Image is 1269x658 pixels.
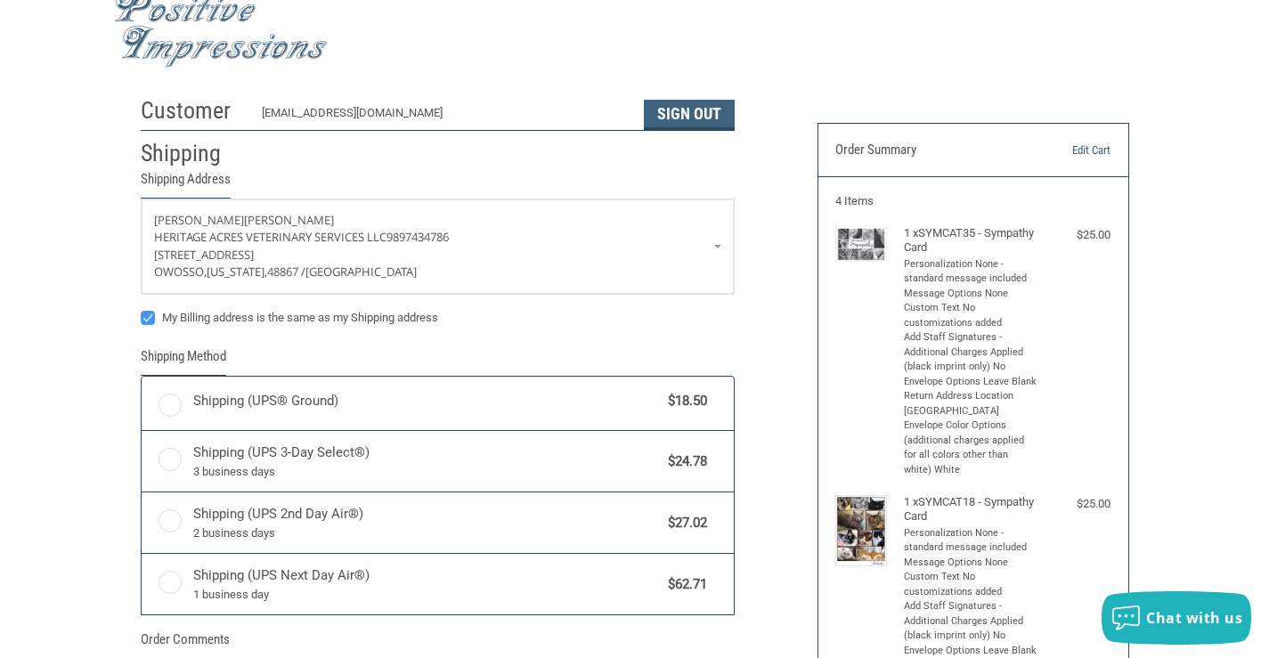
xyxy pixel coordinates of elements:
label: My Billing address is the same as my Shipping address [141,311,735,325]
h3: Order Summary [835,142,1022,159]
a: Edit Cart [1022,142,1110,159]
span: [PERSON_NAME] [244,212,334,228]
h2: Customer [141,96,245,126]
span: Owosso, [154,264,207,280]
li: Message Options None [904,287,1037,302]
span: 48867 / [267,264,305,280]
h2: Shipping [141,139,245,168]
button: Chat with us [1102,591,1251,645]
span: 9897434786 [386,229,449,245]
span: $18.50 [660,391,708,411]
div: $25.00 [1042,226,1110,244]
div: [EMAIL_ADDRESS][DOMAIN_NAME] [262,104,626,130]
li: Personalization None - standard message included [904,257,1037,287]
h4: 1 x SYMCAT18 - Sympathy Card [904,495,1037,524]
span: Shipping (UPS 3-Day Select®) [193,443,660,480]
div: $25.00 [1042,495,1110,513]
h4: 1 x SYMCAT35 - Sympathy Card [904,226,1037,256]
span: 1 business day [193,586,660,604]
legend: Shipping Address [141,169,231,199]
span: Heritage Acres Veterinary Services LLC [154,229,386,245]
li: Custom Text No customizations added [904,570,1037,599]
li: Message Options None [904,556,1037,571]
span: [STREET_ADDRESS] [154,247,254,263]
li: Envelope Options Leave Blank [904,375,1037,390]
li: Add Staff Signatures - Additional Charges Applied (black imprint only) No [904,330,1037,375]
li: Personalization None - standard message included [904,526,1037,556]
li: Return Address Location [GEOGRAPHIC_DATA] [904,389,1037,418]
legend: Shipping Method [141,346,226,376]
span: Shipping (UPS Next Day Air®) [193,565,660,603]
span: Shipping (UPS® Ground) [193,391,660,411]
span: 3 business days [193,463,660,481]
span: $62.71 [660,574,708,595]
span: [GEOGRAPHIC_DATA] [305,264,417,280]
span: [US_STATE], [207,264,267,280]
li: Envelope Color Options (additional charges applied for all colors other than white) White [904,418,1037,477]
li: Add Staff Signatures - Additional Charges Applied (black imprint only) No [904,599,1037,644]
span: Shipping (UPS 2nd Day Air®) [193,504,660,541]
span: Chat with us [1146,608,1242,628]
h3: 4 Items [835,194,1110,208]
button: Sign Out [644,100,735,130]
span: $27.02 [660,513,708,533]
li: Custom Text No customizations added [904,301,1037,330]
a: Enter or select a different address [142,199,734,294]
span: $24.78 [660,451,708,472]
span: 2 business days [193,524,660,542]
span: [PERSON_NAME] [154,212,244,228]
